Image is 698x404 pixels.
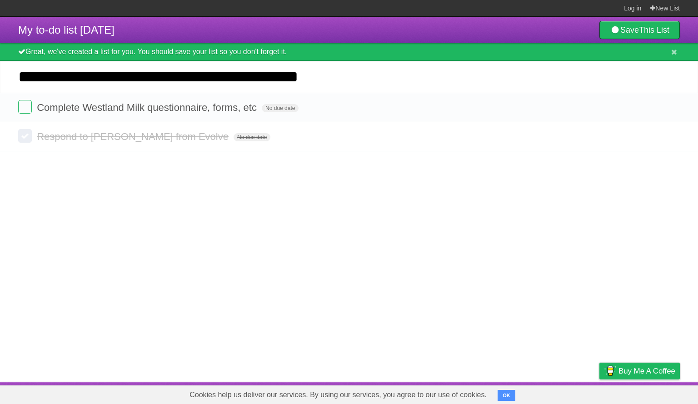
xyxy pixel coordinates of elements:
a: About [479,384,498,402]
a: Buy me a coffee [599,363,680,379]
a: Privacy [588,384,611,402]
span: No due date [262,104,299,112]
a: SaveThis List [599,21,680,39]
b: This List [639,25,669,35]
span: Cookies help us deliver our services. By using our services, you agree to our use of cookies. [180,386,496,404]
a: Suggest a feature [623,384,680,402]
img: Buy me a coffee [604,363,616,379]
label: Done [18,129,32,143]
span: Complete Westland Milk questionnaire, forms, etc [37,102,259,113]
span: No due date [234,133,270,141]
label: Done [18,100,32,114]
span: Buy me a coffee [618,363,675,379]
a: Terms [557,384,577,402]
button: OK [498,390,515,401]
span: My to-do list [DATE] [18,24,115,36]
a: Developers [509,384,545,402]
span: Respond to [PERSON_NAME] from Evolve [37,131,231,142]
